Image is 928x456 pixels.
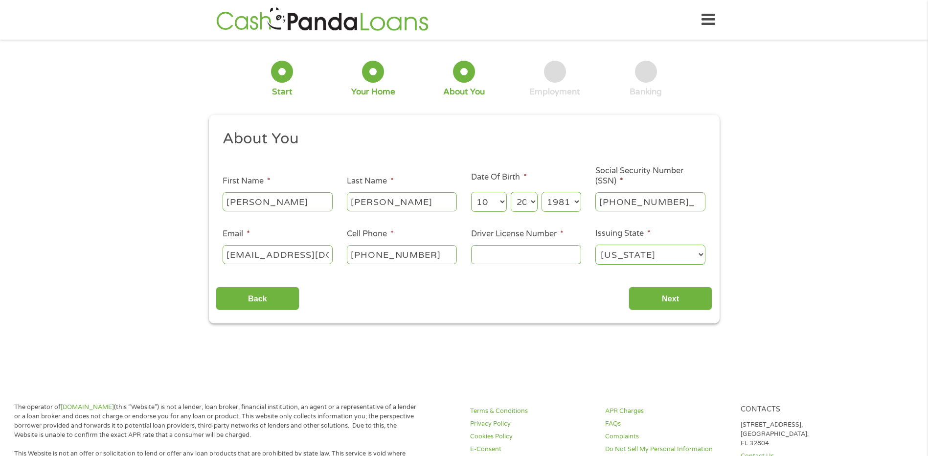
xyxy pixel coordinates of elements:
input: (541) 754-3010 [347,245,457,264]
div: Banking [630,87,662,97]
a: Complaints [605,432,728,441]
input: Back [216,287,299,311]
a: Privacy Policy [470,419,593,429]
a: Cookies Policy [470,432,593,441]
label: Email [223,229,250,239]
a: [DOMAIN_NAME] [61,403,114,411]
label: Issuing State [595,228,651,239]
p: The operator of (this “Website”) is not a lender, loan broker, financial institution, an agent or... [14,403,420,440]
h4: Contacts [741,405,864,414]
label: Social Security Number (SSN) [595,166,705,186]
p: [STREET_ADDRESS], [GEOGRAPHIC_DATA], FL 32804. [741,420,864,448]
label: Driver License Number [471,229,564,239]
a: APR Charges [605,407,728,416]
div: Employment [529,87,580,97]
label: Date Of Birth [471,172,527,182]
h2: About You [223,129,698,149]
label: First Name [223,176,271,186]
a: Terms & Conditions [470,407,593,416]
input: Next [629,287,712,311]
img: GetLoanNow Logo [213,6,431,34]
label: Cell Phone [347,229,394,239]
label: Last Name [347,176,394,186]
div: Start [272,87,293,97]
input: Smith [347,192,457,211]
input: 078-05-1120 [595,192,705,211]
div: About You [443,87,485,97]
a: E-Consent [470,445,593,454]
div: Your Home [351,87,395,97]
input: john@gmail.com [223,245,333,264]
a: FAQs [605,419,728,429]
input: John [223,192,333,211]
a: Do Not Sell My Personal Information [605,445,728,454]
